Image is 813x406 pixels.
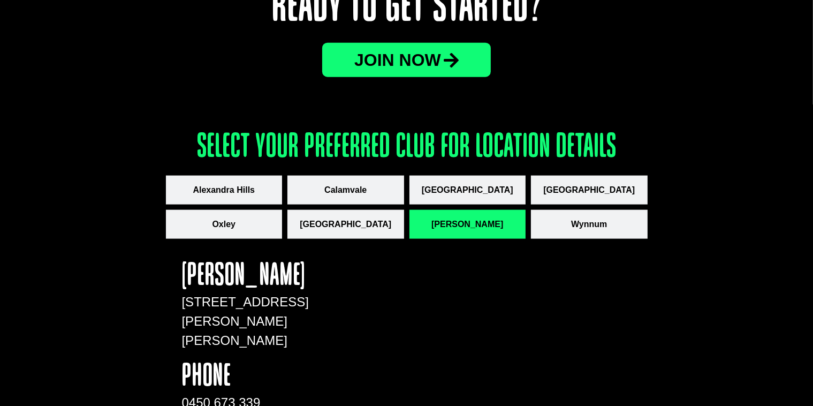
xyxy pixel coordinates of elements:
h3: Select your preferred club for location details [166,131,648,165]
span: [GEOGRAPHIC_DATA] [422,184,513,197]
div: [STREET_ADDRESS][PERSON_NAME][PERSON_NAME] [182,292,351,361]
h4: phone [182,361,351,393]
span: Calamvale [324,184,367,197]
span: JOin now [354,51,441,69]
span: [PERSON_NAME] [431,218,503,231]
span: Wynnum [571,218,607,231]
span: [GEOGRAPHIC_DATA] [543,184,635,197]
span: Oxley [212,218,235,231]
span: Alexandra Hills [193,184,255,197]
a: JOin now [322,43,491,77]
span: [GEOGRAPHIC_DATA] [300,218,391,231]
h4: [PERSON_NAME] [182,260,351,292]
